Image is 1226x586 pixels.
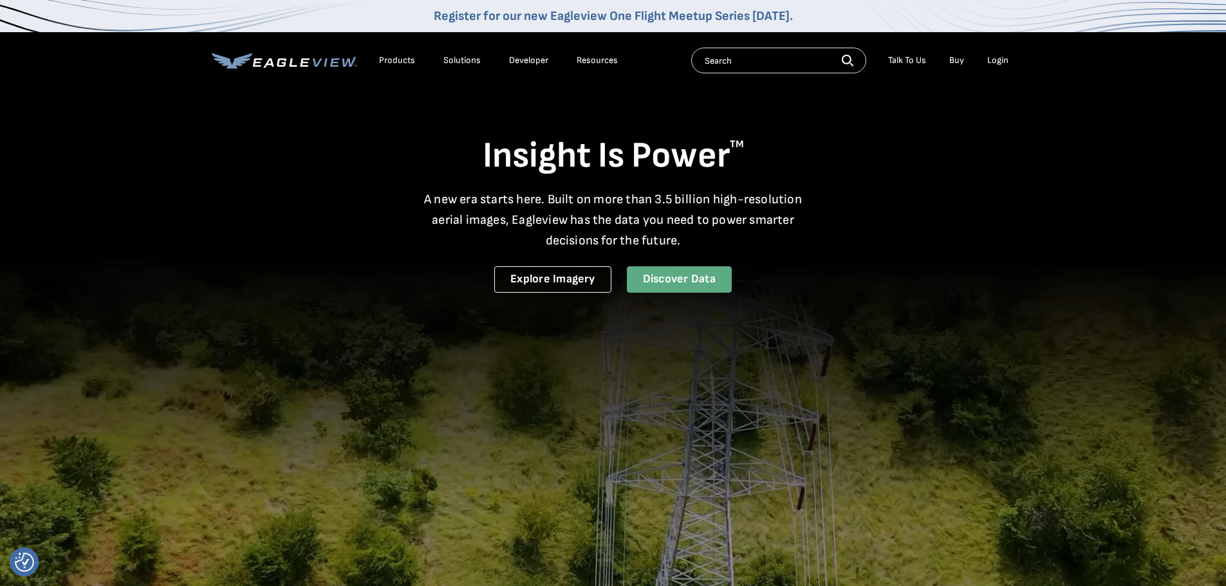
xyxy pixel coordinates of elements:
[949,55,964,66] a: Buy
[888,55,926,66] div: Talk To Us
[15,553,34,572] img: Revisit consent button
[443,55,481,66] div: Solutions
[509,55,548,66] a: Developer
[730,138,744,151] sup: TM
[987,55,1008,66] div: Login
[15,553,34,572] button: Consent Preferences
[212,134,1015,179] h1: Insight Is Power
[416,189,810,251] p: A new era starts here. Built on more than 3.5 billion high-resolution aerial images, Eagleview ha...
[434,8,793,24] a: Register for our new Eagleview One Flight Meetup Series [DATE].
[494,266,611,293] a: Explore Imagery
[691,48,866,73] input: Search
[379,55,415,66] div: Products
[577,55,618,66] div: Resources
[627,266,732,293] a: Discover Data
